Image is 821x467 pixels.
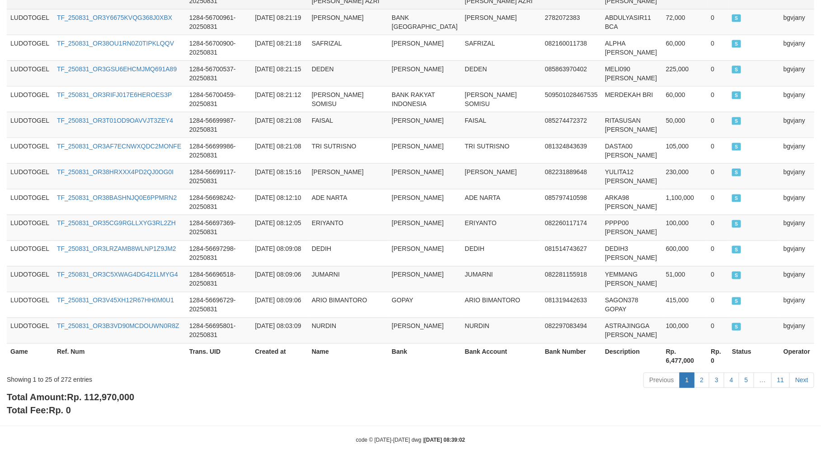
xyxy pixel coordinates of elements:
td: [DATE] 08:09:06 [251,266,308,292]
a: TF_250831_OR3AF7ECNWXQDC2MONFE [57,143,181,150]
td: 1,100,000 [662,189,708,215]
td: 1284-56700537-20250831 [186,60,251,86]
td: DEDIH [308,240,388,266]
td: [DATE] 08:21:19 [251,9,308,35]
td: 1284-56699117-20250831 [186,163,251,189]
span: SUCCESS [732,297,741,305]
a: TF_250831_OR38OU1RN0Z0TIPKLQQV [57,40,174,47]
td: 60,000 [662,86,708,112]
td: [PERSON_NAME] [388,60,461,86]
td: YEMMANG [PERSON_NAME] [601,266,662,292]
th: Bank Number [541,343,601,369]
td: 0 [708,266,729,292]
td: bgvjany [780,9,814,35]
td: 0 [708,215,729,240]
td: BANK [GEOGRAPHIC_DATA] [388,9,461,35]
td: [PERSON_NAME] SOMISU [461,86,541,112]
td: [PERSON_NAME] [388,215,461,240]
td: ADE NARTA [461,189,541,215]
td: bgvjany [780,86,814,112]
td: ABDULYASIR11 BCA [601,9,662,35]
td: bgvjany [780,240,814,266]
th: Status [728,343,780,369]
td: ADE NARTA [308,189,388,215]
td: bgvjany [780,189,814,215]
td: 0 [708,163,729,189]
span: SUCCESS [732,92,741,99]
span: SUCCESS [732,117,741,125]
td: [PERSON_NAME] [388,240,461,266]
td: [DATE] 08:21:12 [251,86,308,112]
td: 1284-56697298-20250831 [186,240,251,266]
td: [DATE] 08:21:18 [251,35,308,60]
td: 0 [708,9,729,35]
td: 51,000 [662,266,708,292]
td: 72,000 [662,9,708,35]
td: 0 [708,292,729,318]
td: 082297083494 [541,318,601,343]
a: … [754,373,772,388]
a: TF_250831_OR3RIFJ017E6HEROES3P [57,91,172,98]
td: 1284-56700459-20250831 [186,86,251,112]
td: [PERSON_NAME] [388,189,461,215]
td: bgvjany [780,60,814,86]
td: 085274472372 [541,112,601,138]
td: LUDOTOGEL [7,60,53,86]
small: code © [DATE]-[DATE] dwg | [356,437,465,444]
td: DASTA00 [PERSON_NAME] [601,138,662,163]
td: 0 [708,86,729,112]
a: Next [789,373,814,388]
td: [PERSON_NAME] [461,9,541,35]
td: [PERSON_NAME] [388,318,461,343]
td: 082281155918 [541,266,601,292]
td: [PERSON_NAME] [388,163,461,189]
td: JUMARNI [461,266,541,292]
a: TF_250831_OR3T01OD9OAVVJT3ZEY4 [57,117,173,124]
td: [PERSON_NAME] [308,163,388,189]
span: SUCCESS [732,272,741,279]
span: SUCCESS [732,220,741,228]
td: bgvjany [780,266,814,292]
td: MELI090 [PERSON_NAME] [601,60,662,86]
td: 0 [708,112,729,138]
td: 1284-56698242-20250831 [186,189,251,215]
th: Bank Account [461,343,541,369]
td: [PERSON_NAME] SOMISU [308,86,388,112]
td: 600,000 [662,240,708,266]
span: SUCCESS [732,14,741,22]
td: 0 [708,35,729,60]
td: 082231889648 [541,163,601,189]
span: SUCCESS [732,40,741,48]
td: LUDOTOGEL [7,9,53,35]
td: [DATE] 08:21:08 [251,138,308,163]
td: DEDEN [308,60,388,86]
td: 085863970402 [541,60,601,86]
td: 60,000 [662,35,708,60]
td: 1284-56700961-20250831 [186,9,251,35]
th: Operator [780,343,814,369]
span: SUCCESS [732,169,741,176]
td: SAFRIZAL [461,35,541,60]
td: LUDOTOGEL [7,112,53,138]
td: 100,000 [662,215,708,240]
span: SUCCESS [732,194,741,202]
td: [PERSON_NAME] [388,112,461,138]
td: ERIYANTO [308,215,388,240]
td: FAISAL [461,112,541,138]
td: BANK RAKYAT INDONESIA [388,86,461,112]
a: TF_250831_OR3B3VD90MCDOUWN0R8Z [57,323,179,330]
td: [PERSON_NAME] [461,163,541,189]
td: LUDOTOGEL [7,138,53,163]
td: [DATE] 08:12:05 [251,215,308,240]
td: 50,000 [662,112,708,138]
td: 1284-56696518-20250831 [186,266,251,292]
th: Name [308,343,388,369]
td: [DATE] 08:21:15 [251,60,308,86]
a: Previous [643,373,680,388]
td: 1284-56697369-20250831 [186,215,251,240]
td: bgvjany [780,163,814,189]
th: Rp. 0 [708,343,729,369]
td: [PERSON_NAME] [388,138,461,163]
td: 1284-56699986-20250831 [186,138,251,163]
span: SUCCESS [732,323,741,331]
